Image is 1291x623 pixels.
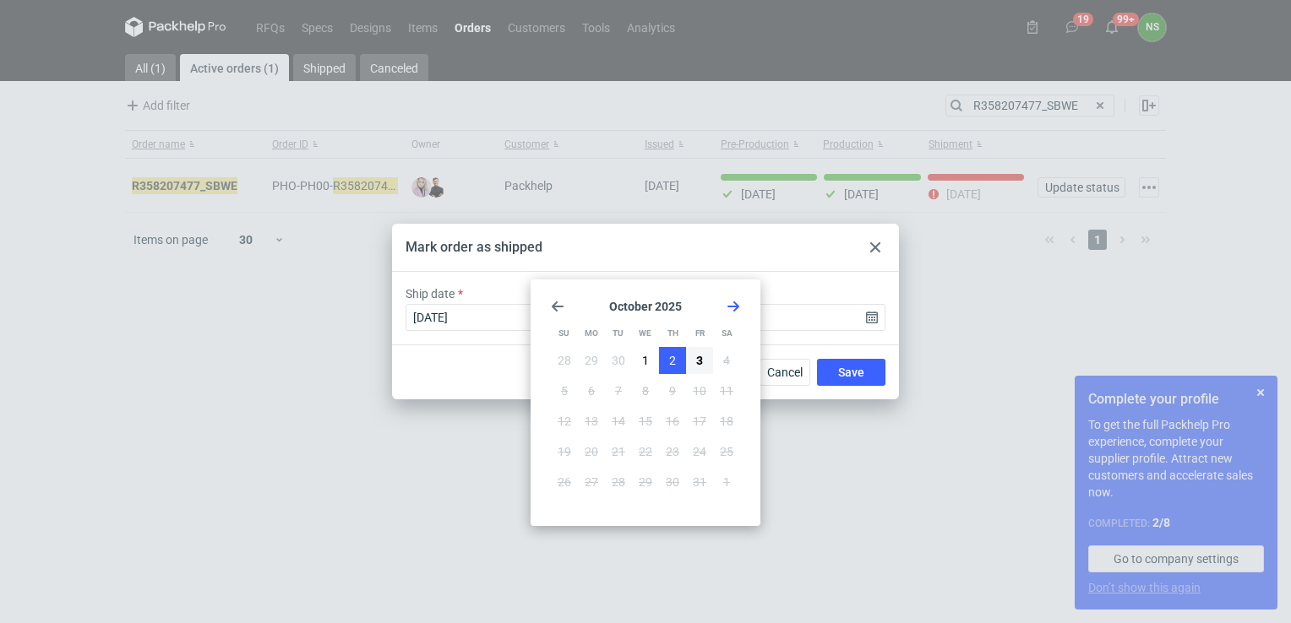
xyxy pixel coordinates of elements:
[578,408,605,435] button: Mon Oct 13 2025
[659,408,686,435] button: Thu Oct 16 2025
[605,320,631,347] div: Tu
[767,366,803,378] span: Cancel
[713,469,740,496] button: Sat Nov 01 2025
[686,438,713,465] button: Fri Oct 24 2025
[686,408,713,435] button: Fri Oct 17 2025
[558,474,571,490] span: 26
[612,443,625,460] span: 21
[659,469,686,496] button: Thu Oct 30 2025
[578,347,605,374] button: Mon Sep 29 2025
[639,443,652,460] span: 22
[551,408,578,435] button: Sun Oct 12 2025
[632,377,659,404] button: Wed Oct 08 2025
[838,366,864,378] span: Save
[669,382,676,399] span: 9
[639,413,652,430] span: 15
[642,352,649,369] span: 1
[558,352,571,369] span: 28
[585,474,598,490] span: 27
[713,438,740,465] button: Sat Oct 25 2025
[723,474,730,490] span: 1
[686,347,713,374] button: Fri Oct 03 2025
[760,359,810,386] button: Cancel
[551,300,740,313] section: October 2025
[693,474,706,490] span: 31
[558,443,571,460] span: 19
[720,443,733,460] span: 25
[687,320,713,347] div: Fr
[642,382,649,399] span: 8
[605,438,632,465] button: Tue Oct 21 2025
[612,352,625,369] span: 30
[551,469,578,496] button: Sun Oct 26 2025
[551,300,564,313] svg: Go back 1 month
[578,320,604,347] div: Mo
[632,347,659,374] button: Wed Oct 01 2025
[605,469,632,496] button: Tue Oct 28 2025
[817,359,885,386] button: Save
[713,347,740,374] button: Sat Oct 04 2025
[561,382,568,399] span: 5
[693,443,706,460] span: 24
[659,438,686,465] button: Thu Oct 23 2025
[723,352,730,369] span: 4
[693,382,706,399] span: 10
[558,413,571,430] span: 12
[578,377,605,404] button: Mon Oct 06 2025
[551,347,578,374] button: Sun Sep 28 2025
[578,469,605,496] button: Mon Oct 27 2025
[632,438,659,465] button: Wed Oct 22 2025
[639,474,652,490] span: 29
[585,413,598,430] span: 13
[632,320,658,347] div: We
[605,408,632,435] button: Tue Oct 14 2025
[720,382,733,399] span: 11
[666,474,679,490] span: 30
[713,377,740,404] button: Sat Oct 11 2025
[659,377,686,404] button: Thu Oct 09 2025
[713,408,740,435] button: Sat Oct 18 2025
[666,413,679,430] span: 16
[632,408,659,435] button: Wed Oct 15 2025
[605,347,632,374] button: Tue Sep 30 2025
[585,352,598,369] span: 29
[720,413,733,430] span: 18
[551,377,578,404] button: Sun Oct 05 2025
[727,300,740,313] svg: Go forward 1 month
[406,238,542,257] div: Mark order as shipped
[605,377,632,404] button: Tue Oct 07 2025
[696,352,703,369] span: 3
[660,320,686,347] div: Th
[551,438,578,465] button: Sun Oct 19 2025
[588,382,595,399] span: 6
[659,347,686,374] button: Thu Oct 02 2025
[612,474,625,490] span: 28
[632,469,659,496] button: Wed Oct 29 2025
[551,320,577,347] div: Su
[686,377,713,404] button: Fri Oct 10 2025
[693,413,706,430] span: 17
[585,443,598,460] span: 20
[669,352,676,369] span: 2
[615,382,622,399] span: 7
[612,413,625,430] span: 14
[578,438,605,465] button: Mon Oct 20 2025
[666,443,679,460] span: 23
[406,285,455,302] label: Ship date
[714,320,740,347] div: Sa
[686,469,713,496] button: Fri Oct 31 2025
